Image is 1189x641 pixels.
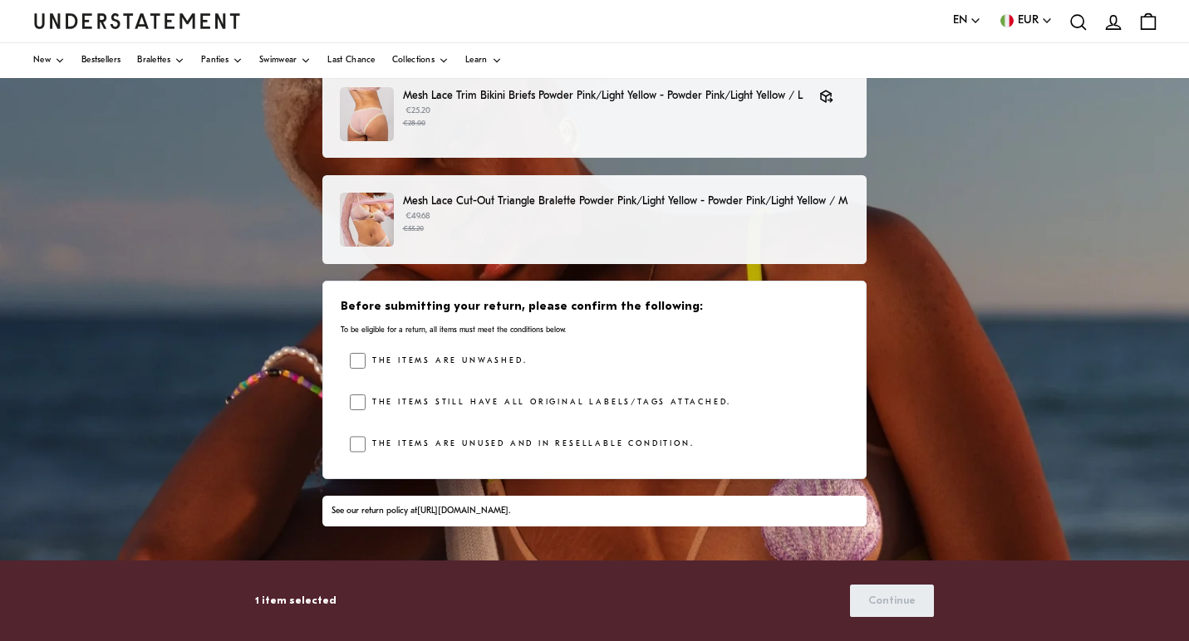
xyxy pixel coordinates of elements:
[465,56,488,65] span: Learn
[366,394,731,411] label: The items still have all original labels/tags attached.
[366,436,694,453] label: The items are unused and in resellable condition.
[1018,12,1039,30] span: EUR
[465,43,502,78] a: Learn
[392,43,449,78] a: Collections
[33,56,51,65] span: New
[998,12,1053,30] button: EUR
[403,210,849,235] p: €49.68
[327,43,375,78] a: Last Chance
[33,13,241,28] a: Understatement Homepage
[259,43,311,78] a: Swimwear
[33,43,65,78] a: New
[366,353,527,369] label: The items are unwashed.
[341,299,848,316] h3: Before submitting your return, please confirm the following:
[403,225,424,232] strike: €55.20
[327,56,375,65] span: Last Chance
[332,505,858,518] div: See our return policy at .
[201,56,228,65] span: Panties
[953,12,981,30] button: EN
[341,325,848,335] p: To be eligible for a return, all items must meet the conditions below.
[392,56,435,65] span: Collections
[137,43,184,78] a: Bralettes
[201,43,243,78] a: Panties
[81,56,120,65] span: Bestsellers
[403,193,849,210] p: Mesh Lace Cut-Out Triangle Bralette Powder Pink/Light Yellow - Powder Pink/Light Yellow / M
[340,193,394,247] img: PMLT-BRA-016-34.jpg
[953,12,967,30] span: EN
[403,120,425,127] strike: €28.00
[417,506,509,516] a: [URL][DOMAIN_NAME]
[403,105,803,130] p: €25.20
[259,56,297,65] span: Swimwear
[403,87,803,105] p: Mesh Lace Trim Bikini Briefs Powder Pink/Light Yellow - Powder Pink/Light Yellow / L
[137,56,170,65] span: Bralettes
[81,43,120,78] a: Bestsellers
[340,87,394,141] img: PMLT-BRF-002-1.jpg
